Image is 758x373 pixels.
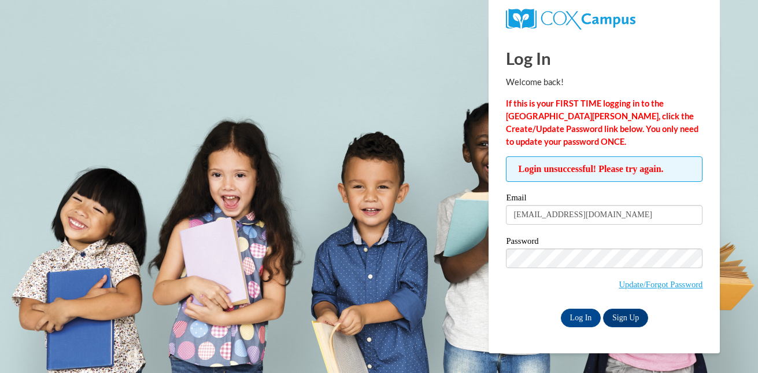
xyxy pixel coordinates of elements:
input: Log In [561,309,601,327]
strong: If this is your FIRST TIME logging in to the [GEOGRAPHIC_DATA][PERSON_NAME], click the Create/Upd... [506,98,698,147]
label: Email [506,193,702,205]
h1: Log In [506,46,702,70]
label: Password [506,237,702,248]
a: Sign Up [603,309,648,327]
img: COX Campus [506,9,635,30]
p: Welcome back! [506,76,702,89]
span: Login unsuccessful! Please try again. [506,156,702,182]
a: Update/Forgot Password [619,280,702,289]
a: COX Campus [506,13,635,23]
